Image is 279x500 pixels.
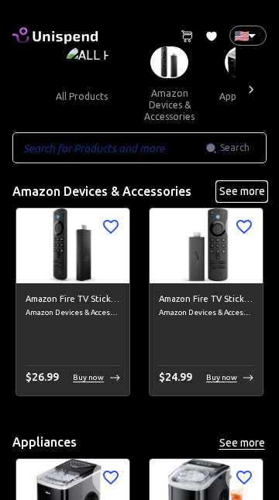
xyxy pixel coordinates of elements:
p: Buy now [206,372,237,383]
input: Search for Products and more [12,132,205,163]
button: See more [217,182,267,201]
span: $ 24.99 [159,371,192,383]
img: Amazon Fire TV Stick 4K Max streaming device, Wi-Fi 6, Alexa Voice Remote (includes TV controls) ... [16,208,129,283]
span: Search [220,140,250,156]
h5: Amazon Devices & Accessories [12,183,191,200]
button: amazon devices & accessories [132,78,207,132]
h6: Amazon Fire TV Stick 4K Max streaming device, Wi-Fi 6, Alexa Voice Remote (includes TV controls) [26,293,120,307]
p: Buy now [73,372,104,383]
div: 🇺🇸 [229,26,267,46]
span: $ 26.99 [26,371,59,383]
span: Amazon Devices & Accessories [26,307,120,319]
h5: Appliances [12,434,77,450]
p: 🇺🇸 [234,26,242,45]
button: See more [217,433,267,453]
img: ALL PRODUCTS [66,46,110,78]
button: all products [43,78,120,115]
img: Appliances [225,46,260,78]
span: Amazon Devices & Accessories [159,307,253,319]
img: Amazon Devices & Accessories [150,46,188,78]
img: Amazon Fire TV Stick with Alexa Voice Remote (includes TV controls), free &amp; live TV without c... [150,208,263,283]
button: appliances [207,78,278,115]
h6: Amazon Fire TV Stick with Alexa Voice Remote (includes TV controls), free &amp; live TV without c... [159,293,253,307]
